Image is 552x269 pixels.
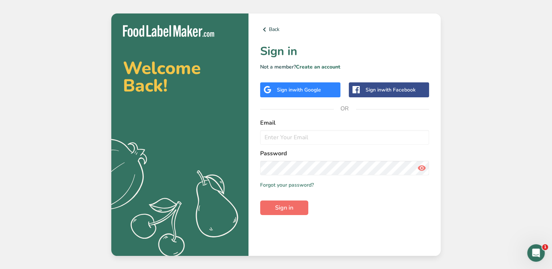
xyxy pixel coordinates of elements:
[260,63,429,71] p: Not a member?
[260,200,308,215] button: Sign in
[275,203,293,212] span: Sign in
[542,244,548,250] span: 1
[260,118,429,127] label: Email
[260,43,429,60] h1: Sign in
[260,181,314,189] a: Forgot your password?
[381,86,416,93] span: with Facebook
[260,130,429,145] input: Enter Your Email
[366,86,416,94] div: Sign in
[527,244,545,262] iframe: Intercom live chat
[123,59,237,94] h2: Welcome Back!
[293,86,321,93] span: with Google
[123,25,214,37] img: Food Label Maker
[334,98,356,120] span: OR
[296,63,340,70] a: Create an account
[260,149,429,158] label: Password
[277,86,321,94] div: Sign in
[260,25,429,34] a: Back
